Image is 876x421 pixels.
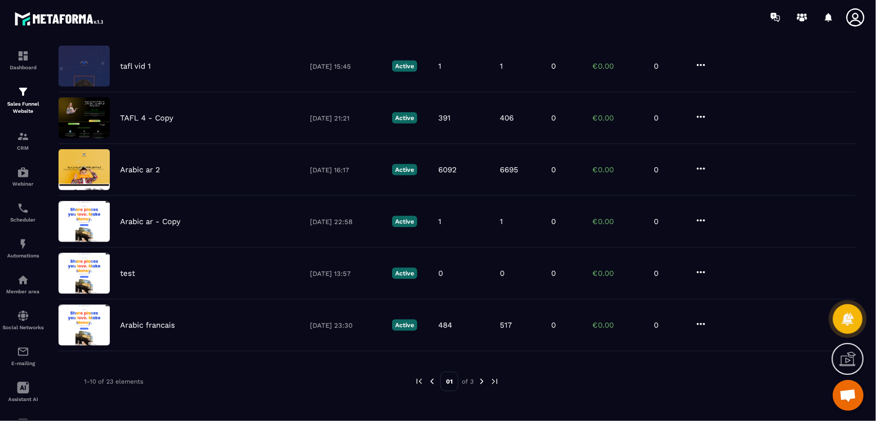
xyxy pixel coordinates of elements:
[310,218,382,226] p: [DATE] 22:58
[17,166,29,178] img: automations
[310,322,382,329] p: [DATE] 23:30
[14,9,107,28] img: logo
[310,63,382,70] p: [DATE] 15:45
[3,302,44,338] a: social-networksocial-networkSocial Networks
[592,269,644,278] p: €0.00
[438,217,441,226] p: 1
[3,396,44,402] p: Assistant AI
[120,269,135,278] p: test
[3,266,44,302] a: automationsautomationsMember area
[17,86,29,98] img: formation
[17,238,29,250] img: automations
[592,165,644,174] p: €0.00
[310,114,382,122] p: [DATE] 21:21
[17,310,29,322] img: social-network
[500,113,514,123] p: 406
[654,113,685,123] p: 0
[551,217,556,226] p: 0
[310,270,382,277] p: [DATE] 13:57
[392,164,417,175] p: Active
[59,97,110,138] img: image
[438,62,441,71] p: 1
[3,158,44,194] a: automationsautomationsWebinar
[59,149,110,190] img: image
[59,305,110,346] img: image
[392,216,417,227] p: Active
[654,320,685,330] p: 0
[500,320,512,330] p: 517
[17,130,29,143] img: formation
[490,377,499,386] img: next
[392,112,417,124] p: Active
[3,65,44,70] p: Dashboard
[3,217,44,223] p: Scheduler
[551,62,556,71] p: 0
[17,50,29,62] img: formation
[3,145,44,151] p: CRM
[438,165,457,174] p: 6092
[3,123,44,158] a: formationformationCRM
[654,62,685,71] p: 0
[392,268,417,279] p: Active
[438,113,451,123] p: 391
[3,374,44,410] a: Assistant AI
[310,166,382,174] p: [DATE] 16:17
[438,269,443,278] p: 0
[592,62,644,71] p: €0.00
[551,269,556,278] p: 0
[500,217,503,226] p: 1
[3,325,44,330] p: Social Networks
[59,201,110,242] img: image
[592,113,644,123] p: €0.00
[592,217,644,226] p: €0.00
[120,217,181,226] p: Arabic ar - Copy
[427,377,437,386] img: prev
[3,338,44,374] a: emailemailE-mailing
[415,377,424,386] img: prev
[654,217,685,226] p: 0
[59,46,110,87] img: image
[438,320,452,330] p: 484
[551,165,556,174] p: 0
[654,165,685,174] p: 0
[500,165,518,174] p: 6695
[3,289,44,294] p: Member area
[551,320,556,330] p: 0
[3,253,44,258] p: Automations
[84,378,143,385] p: 1-10 of 23 elements
[500,269,504,278] p: 0
[120,165,160,174] p: Arabic ar 2
[392,61,417,72] p: Active
[551,113,556,123] p: 0
[654,269,685,278] p: 0
[833,380,864,411] div: Ouvrir le chat
[3,194,44,230] a: schedulerschedulerScheduler
[17,274,29,286] img: automations
[477,377,486,386] img: next
[120,320,175,330] p: Arabic francais
[3,42,44,78] a: formationformationDashboard
[3,181,44,187] p: Webinar
[592,320,644,330] p: €0.00
[500,62,503,71] p: 1
[17,202,29,214] img: scheduler
[3,78,44,123] a: formationformationSales Funnel Website
[3,360,44,366] p: E-mailing
[392,319,417,331] p: Active
[120,113,173,123] p: TAFL 4 - Copy
[3,230,44,266] a: automationsautomationsAutomations
[462,377,474,386] p: of 3
[17,346,29,358] img: email
[440,372,458,391] p: 01
[59,253,110,294] img: image
[3,101,44,115] p: Sales Funnel Website
[120,62,151,71] p: tafl vid 1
